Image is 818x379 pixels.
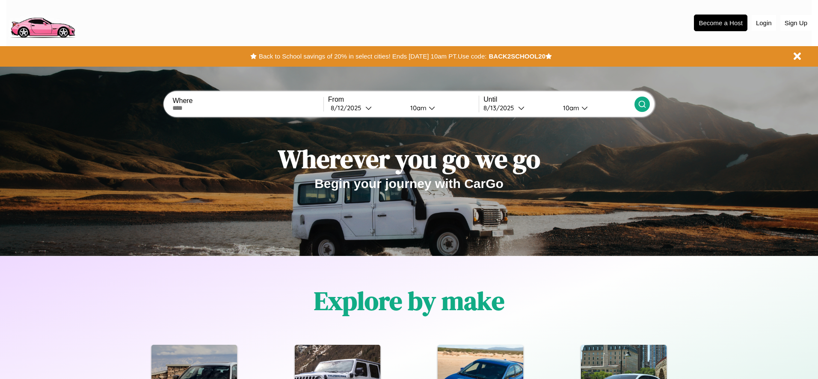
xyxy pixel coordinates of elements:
button: 10am [403,103,479,112]
div: 8 / 13 / 2025 [483,104,518,112]
div: 8 / 12 / 2025 [331,104,365,112]
b: BACK2SCHOOL20 [489,53,545,60]
div: 10am [406,104,429,112]
button: 8/12/2025 [328,103,403,112]
label: Where [172,97,323,105]
img: logo [6,4,79,40]
button: Back to School savings of 20% in select cities! Ends [DATE] 10am PT.Use code: [257,50,489,62]
h1: Explore by make [314,283,504,318]
label: From [328,96,479,103]
label: Until [483,96,634,103]
button: Become a Host [694,15,747,31]
button: 10am [556,103,634,112]
button: Sign Up [780,15,812,31]
button: Login [752,15,776,31]
div: 10am [559,104,581,112]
